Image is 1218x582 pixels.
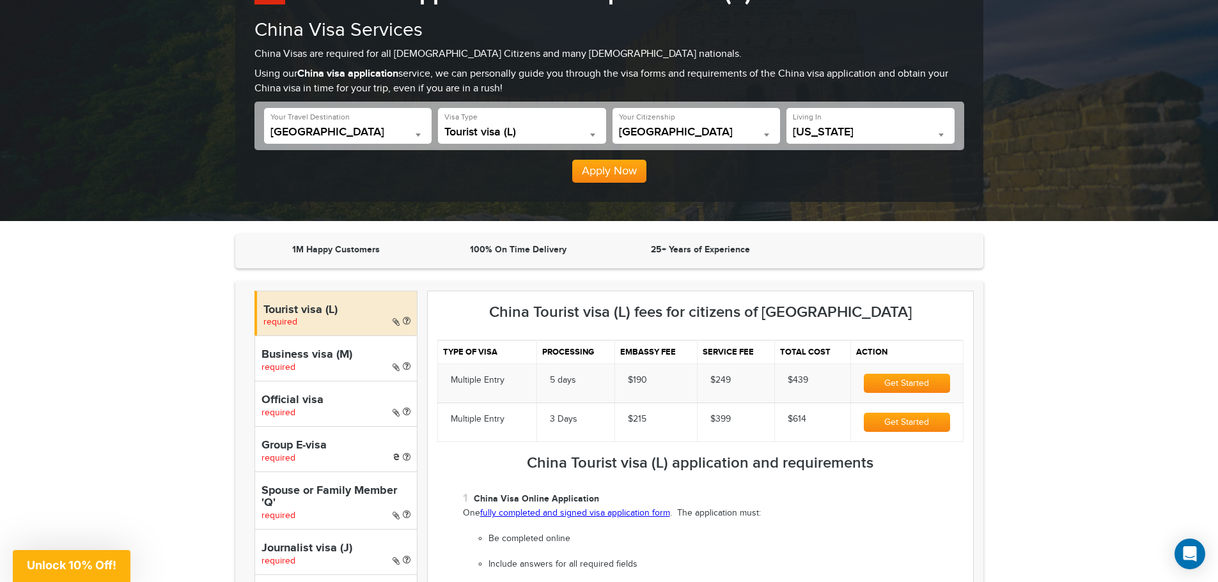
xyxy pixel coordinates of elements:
th: Action [851,340,963,364]
div: Open Intercom Messenger [1175,539,1205,569]
label: Living In [793,112,822,123]
strong: 1M Happy Customers [292,244,380,255]
span: Multiple Entry [451,414,504,424]
span: 5 days [550,375,576,385]
span: Florida [793,126,948,139]
h2: China Visa Services [254,20,964,41]
button: Apply Now [572,160,646,183]
li: Be completed online [488,533,964,546]
button: Get Started [864,374,949,393]
span: United States [619,126,774,139]
label: Your Travel Destination [270,112,350,123]
h4: Tourist visa (L) [263,304,410,317]
span: $399 [710,414,731,424]
h4: Business visa (M) [262,349,410,362]
span: China [270,126,426,144]
label: Your Citizenship [619,112,675,123]
p: China Visas are required for all [DEMOGRAPHIC_DATA] Citizens and many [DEMOGRAPHIC_DATA] nationals. [254,47,964,62]
h3: China Tourist visa (L) fees for citizens of [GEOGRAPHIC_DATA] [437,304,964,321]
h3: China Tourist visa (L) application and requirements [437,455,964,471]
span: Unlock 10% Off! [27,558,116,572]
a: Get Started [864,378,949,388]
strong: China Visa Online Application [474,493,599,504]
strong: 100% On Time Delivery [470,244,566,255]
li: Include answers for all required fields [488,558,964,571]
span: $614 [788,414,806,424]
span: $215 [628,414,646,424]
p: One . The application must: [463,507,964,520]
th: Embassy fee [614,340,697,364]
span: Multiple Entry [451,375,504,385]
button: Get Started [864,413,949,432]
p: Using our service, we can personally guide you through the visa forms and requirements of the Chi... [254,67,964,96]
span: Tourist visa (L) [444,126,600,144]
span: required [262,362,295,372]
label: Visa Type [444,112,478,123]
th: Type of visa [437,340,536,364]
h4: Group E-visa [262,440,410,452]
span: United States [619,126,774,144]
span: $439 [788,375,808,385]
strong: China visa application [297,68,398,80]
h4: Journalist visa (J) [262,542,410,555]
h4: Spouse or Family Member 'Q' [262,485,410,510]
span: required [262,510,295,521]
div: Unlock 10% Off! [13,550,130,582]
span: required [262,453,295,463]
a: fully completed and signed visa application form [480,508,670,518]
th: Total cost [774,340,850,364]
span: required [262,408,295,418]
span: China [270,126,426,139]
h4: Official visa [262,394,410,407]
span: $249 [710,375,731,385]
span: $190 [628,375,647,385]
th: Processing [536,340,614,364]
span: Florida [793,126,948,144]
span: 3 Days [550,414,577,424]
a: Get Started [864,417,949,427]
strong: 25+ Years of Experience [651,244,750,255]
span: required [262,556,295,566]
span: required [263,317,297,327]
span: Tourist visa (L) [444,126,600,139]
iframe: Customer reviews powered by Trustpilot [795,243,971,259]
th: Service fee [698,340,775,364]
